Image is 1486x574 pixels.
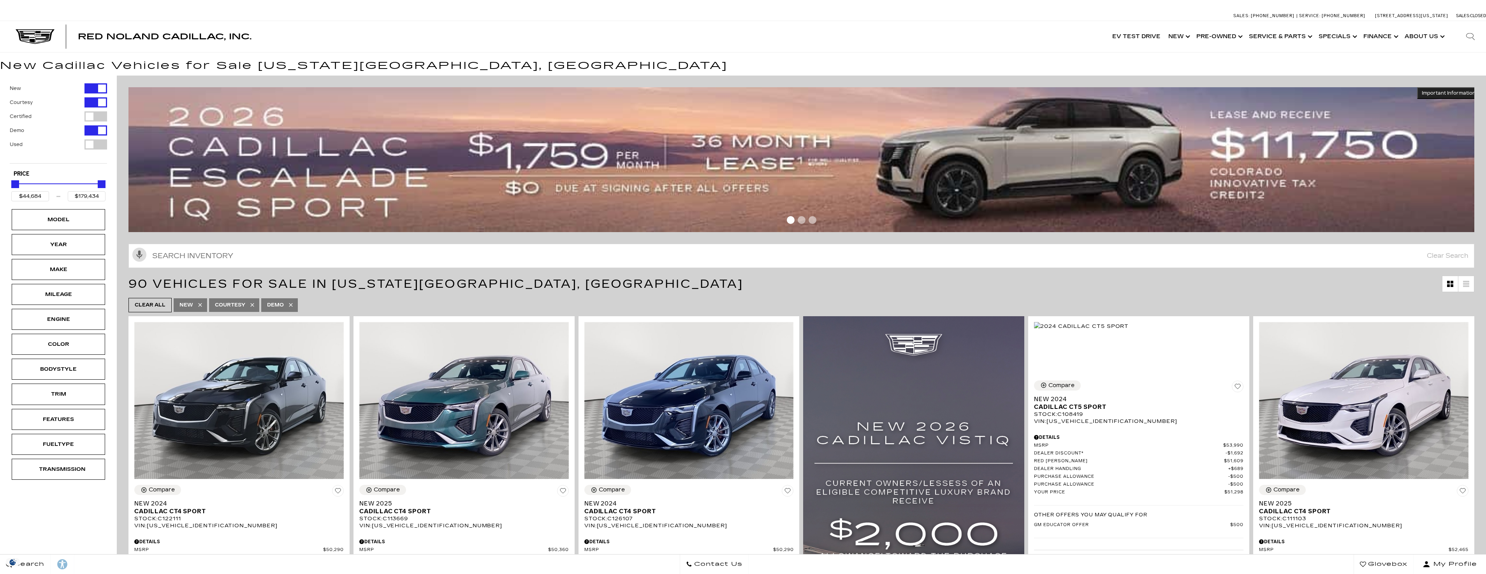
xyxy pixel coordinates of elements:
[128,277,743,291] span: 90 Vehicles for Sale in [US_STATE][GEOGRAPHIC_DATA], [GEOGRAPHIC_DATA]
[135,300,165,310] span: Clear All
[332,485,344,500] button: Save Vehicle
[1034,474,1228,480] span: Purchase Allowance
[1354,555,1414,574] a: Glovebox
[1359,21,1401,52] a: Finance
[1224,489,1243,495] span: $51,298
[10,99,33,106] label: Courtesy
[1259,515,1468,522] div: Stock : C111103
[359,547,569,553] a: MSRP $50,360
[39,265,78,274] div: Make
[134,485,181,495] button: Compare Vehicle
[1034,418,1243,425] div: VIN: [US_VEHICLE_IDENTIFICATION_NUMBER]
[12,284,105,305] div: MileageMileage
[599,486,625,493] div: Compare
[128,244,1474,268] input: Search Inventory
[1034,451,1226,456] span: Dealer Discount*
[782,485,793,500] button: Save Vehicle
[78,32,251,41] span: Red Noland Cadillac, Inc.
[12,359,105,380] div: BodystyleBodystyle
[134,322,344,479] img: 2024 Cadillac CT4 Sport
[1259,547,1449,553] span: MSRP
[10,127,24,134] label: Demo
[11,180,19,188] div: Minimum Price
[1048,382,1074,389] div: Compare
[12,559,44,570] span: Search
[11,178,106,201] div: Price
[12,259,105,280] div: MakeMake
[798,216,805,224] span: Go to slide 2
[134,515,344,522] div: Stock : C122111
[1375,13,1448,18] a: [STREET_ADDRESS][US_STATE]
[1034,489,1243,495] a: Your Price $51,298
[1034,489,1224,495] span: Your Price
[11,191,49,201] input: Minimum
[787,216,795,224] span: Go to slide 1
[1259,500,1468,515] a: New 2025Cadillac CT4 Sport
[374,486,400,493] div: Compare
[1034,482,1228,488] span: Purchase Allowance
[12,209,105,230] div: ModelModel
[1108,21,1164,52] a: EV Test Drive
[10,141,23,148] label: Used
[1232,380,1243,395] button: Save Vehicle
[1422,90,1475,96] span: Important Information
[1449,547,1468,553] span: $52,465
[10,83,107,163] div: Filter by Vehicle Type
[680,555,749,574] a: Contact Us
[773,547,794,553] span: $50,290
[16,29,55,44] a: Cadillac Dark Logo with Cadillac White Text
[359,500,563,507] span: New 2025
[39,290,78,299] div: Mileage
[359,547,548,553] span: MSRP
[134,500,338,507] span: New 2024
[12,309,105,330] div: EngineEngine
[1233,14,1296,18] a: Sales: [PHONE_NUMBER]
[1259,538,1468,545] div: Pricing Details - New 2025 Cadillac CT4 Sport
[1226,451,1243,456] span: $1,692
[1322,13,1365,18] span: [PHONE_NUMBER]
[584,547,773,553] span: MSRP
[809,216,816,224] span: Go to slide 3
[1164,21,1192,52] a: New
[134,522,344,529] div: VIN: [US_VEHICLE_IDENTIFICATION_NUMBER]
[1034,443,1223,449] span: MSRP
[12,409,105,430] div: FeaturesFeatures
[1034,395,1243,411] a: New 2024Cadillac CT5 Sport
[359,515,569,522] div: Stock : C113669
[584,322,794,479] img: 2024 Cadillac CT4 Sport
[39,440,78,449] div: Fueltype
[1034,451,1243,456] a: Dealer Discount* $1,692
[134,547,344,553] a: MSRP $50,290
[39,390,78,398] div: Trim
[1315,21,1359,52] a: Specials
[359,500,569,515] a: New 2025Cadillac CT4 Sport
[1296,14,1367,18] a: Service: [PHONE_NUMBER]
[584,522,794,529] div: VIN: [US_VEHICLE_IDENTIFICATION_NUMBER]
[98,180,106,188] div: Maximum Price
[1251,13,1294,18] span: [PHONE_NUMBER]
[584,500,788,507] span: New 2024
[10,113,32,120] label: Certified
[1273,486,1300,493] div: Compare
[12,434,105,455] div: FueltypeFueltype
[1430,559,1477,570] span: My Profile
[584,485,631,495] button: Compare Vehicle
[1034,522,1243,528] a: GM Educator Offer $500
[1034,511,1147,518] p: Other Offers You May Qualify For
[39,340,78,349] div: Color
[1401,21,1447,52] a: About Us
[78,33,251,40] a: Red Noland Cadillac, Inc.
[1259,522,1468,529] div: VIN: [US_VEHICLE_IDENTIFICATION_NUMBER]
[1034,403,1238,411] span: Cadillac CT5 Sport
[1233,13,1250,18] span: Sales:
[1034,458,1243,464] a: Red [PERSON_NAME] $51,609
[359,322,569,479] img: 2025 Cadillac CT4 Sport
[557,485,569,500] button: Save Vehicle
[134,507,338,515] span: Cadillac CT4 Sport
[584,547,794,553] a: MSRP $50,290
[4,558,22,566] img: Opt-Out Icon
[128,87,1480,232] a: 2509-September-FOM-Escalade-IQ-Lease9
[1034,395,1238,403] span: New 2024
[12,234,105,255] div: YearYear
[1034,482,1243,488] a: Purchase Allowance $500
